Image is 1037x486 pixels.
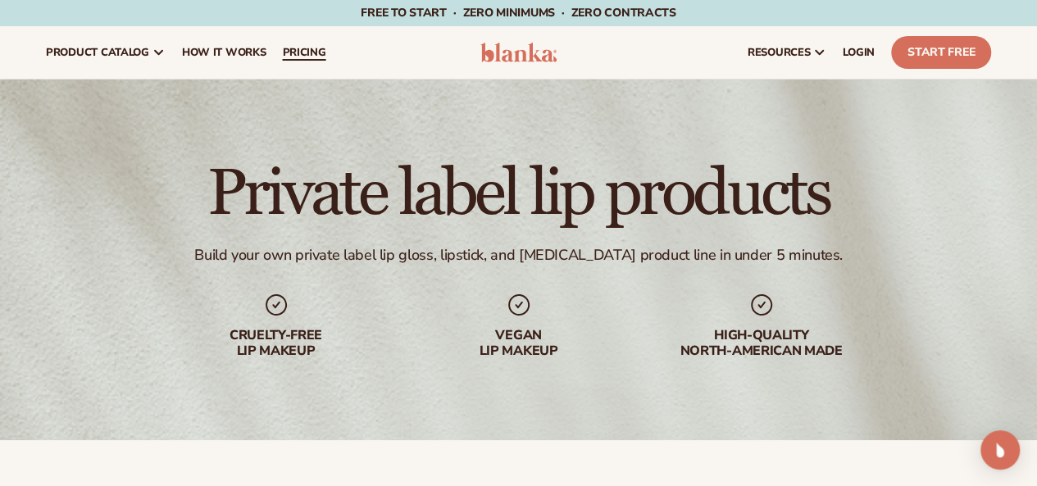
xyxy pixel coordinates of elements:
a: LOGIN [835,26,883,79]
span: product catalog [46,46,149,59]
span: Free to start · ZERO minimums · ZERO contracts [361,5,675,20]
a: Start Free [891,36,991,69]
div: High-quality North-american made [657,328,866,359]
span: LOGIN [843,46,875,59]
a: pricing [274,26,334,79]
div: Open Intercom Messenger [980,430,1020,470]
div: Build your own private label lip gloss, lipstick, and [MEDICAL_DATA] product line in under 5 minu... [194,246,843,265]
span: pricing [282,46,325,59]
h1: Private label lip products [207,161,830,226]
span: How It Works [182,46,266,59]
div: Vegan lip makeup [414,328,624,359]
span: resources [748,46,810,59]
img: logo [480,43,557,62]
div: Cruelty-free lip makeup [171,328,381,359]
a: resources [739,26,835,79]
a: product catalog [38,26,174,79]
a: How It Works [174,26,275,79]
